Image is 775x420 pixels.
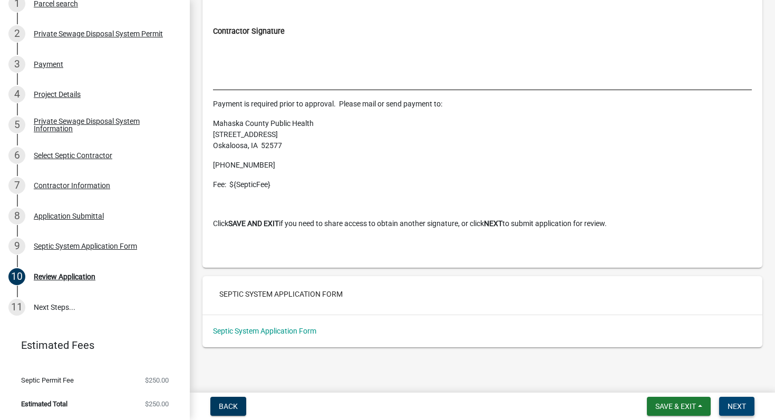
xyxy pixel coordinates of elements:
[484,219,502,228] strong: NEXT
[21,401,67,407] span: Estimated Total
[213,327,316,335] a: Septic System Application Form
[34,182,110,189] div: Contractor Information
[34,118,173,132] div: Private Sewage Disposal System Information
[8,147,25,164] div: 6
[145,401,169,407] span: $250.00
[228,219,279,228] strong: SAVE AND EXIT
[34,273,95,280] div: Review Application
[34,242,137,250] div: Septic System Application Form
[213,218,752,229] p: Click if you need to share access to obtain another signature, or click to submit application for...
[34,61,63,68] div: Payment
[8,25,25,42] div: 2
[647,397,711,416] button: Save & Exit
[145,377,169,384] span: $250.00
[8,116,25,133] div: 5
[8,56,25,73] div: 3
[728,402,746,411] span: Next
[210,397,246,416] button: Back
[8,86,25,103] div: 4
[34,30,163,37] div: Private Sewage Disposal System Permit
[213,118,752,151] p: Mahaska County Public Health [STREET_ADDRESS] Oskaloosa, IA 52577
[213,28,285,35] label: Contractor Signature
[8,238,25,255] div: 9
[8,208,25,224] div: 8
[34,212,104,220] div: Application Submittal
[719,397,754,416] button: Next
[34,152,112,159] div: Select Septic Contractor
[8,299,25,316] div: 11
[219,402,238,411] span: Back
[8,335,173,356] a: Estimated Fees
[8,268,25,285] div: 10
[213,160,752,171] p: [PHONE_NUMBER]
[655,402,696,411] span: Save & Exit
[21,377,74,384] span: Septic Permit Fee
[211,285,351,304] button: Septic System Application Form
[8,177,25,194] div: 7
[34,91,81,98] div: Project Details
[213,99,752,110] p: Payment is required prior to approval. Please mail or send payment to:
[213,179,752,190] p: Fee: ${SepticFee}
